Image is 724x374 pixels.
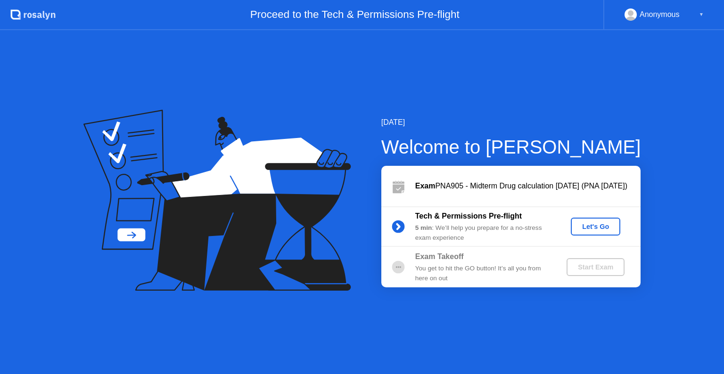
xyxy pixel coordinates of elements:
button: Let's Go [571,218,620,236]
div: Welcome to [PERSON_NAME] [381,133,641,161]
b: Exam [415,182,436,190]
div: Let's Go [575,223,617,230]
div: [DATE] [381,117,641,128]
b: 5 min [415,224,432,231]
div: : We’ll help you prepare for a no-stress exam experience [415,223,551,243]
b: Tech & Permissions Pre-flight [415,212,522,220]
div: Anonymous [640,8,680,21]
div: PNA905 - Midterm Drug calculation [DATE] (PNA [DATE]) [415,180,641,192]
div: You get to hit the GO button! It’s all you from here on out [415,264,551,283]
button: Start Exam [567,258,625,276]
b: Exam Takeoff [415,252,464,260]
div: Start Exam [570,263,621,271]
div: ▼ [699,8,704,21]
